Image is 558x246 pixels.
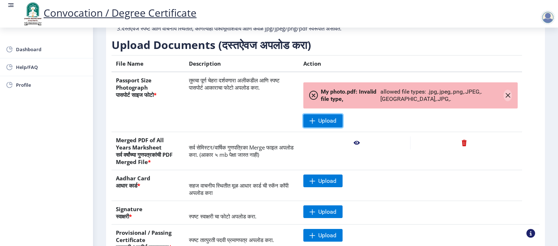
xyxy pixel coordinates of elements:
span: Upload [318,232,336,239]
img: logo [22,1,44,26]
th: Action [299,56,522,72]
span: सर्व सेमिस्टर/वार्षिक गुणपत्रिका Merge फाइल अपलोड करा. (आकार ५ mb पेक्षा जास्त नाही) [189,144,294,158]
th: Signature स्वाक्षरी [112,201,185,224]
span: Profile [16,81,87,89]
span: My photo.pdf: Invalid file type, [321,88,377,103]
nb-action: Delete File [410,136,518,149]
span: Help/FAQ [16,63,87,71]
p: 3.दस्तऐवज स्पष्ट आणि वाचनीय स्थितीत, कोणत्याही पार्श्वभूमीशिवाय आणि केवळ jpg/jpeg/png/pdf स्वरूपा... [117,25,391,32]
td: तुमचा पूर्ण चेहरा दर्शवणारा अलीकडील आणि स्पष्ट पासपोर्ट आकाराचा फोटो अपलोड करा. [185,72,299,132]
nb-action: View File [303,136,411,149]
span: स्पष्ट स्वाक्षरी चा फोटो अपलोड करा. [189,213,256,220]
span: Upload [318,117,336,124]
span: allowed file types: .jpg,.jpeg,.png,.JPEG,.[GEOGRAPHIC_DATA],.JPG,. [380,88,504,103]
th: Description [185,56,299,72]
h3: Upload Documents (दस्तऐवज अपलोड करा) [112,38,539,52]
th: File Name [112,56,185,72]
a: Convocation / Degree Certificate [22,6,197,20]
span: Upload [318,177,336,185]
th: Passport Size Photograph पासपोर्ट साइज फोटो [112,72,185,132]
th: Aadhar Card आधार कार्ड [112,170,185,201]
nb-action: View Sample PDC [526,229,535,238]
span: Upload [318,208,336,216]
span: स्पष्ट तात्पुरती पदवी प्रमाणपत्र अपलोड करा. [189,236,274,243]
span: Dashboard [16,45,87,54]
span: सहज वाचनीय स्थितीत मूळ आधार कार्ड ची स्कॅन कॉपी अपलोड करा [189,182,288,196]
th: Merged PDF of All Years Marksheet सर्व वर्षांच्या गुणपत्रकांची PDF Merged File [112,132,185,170]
